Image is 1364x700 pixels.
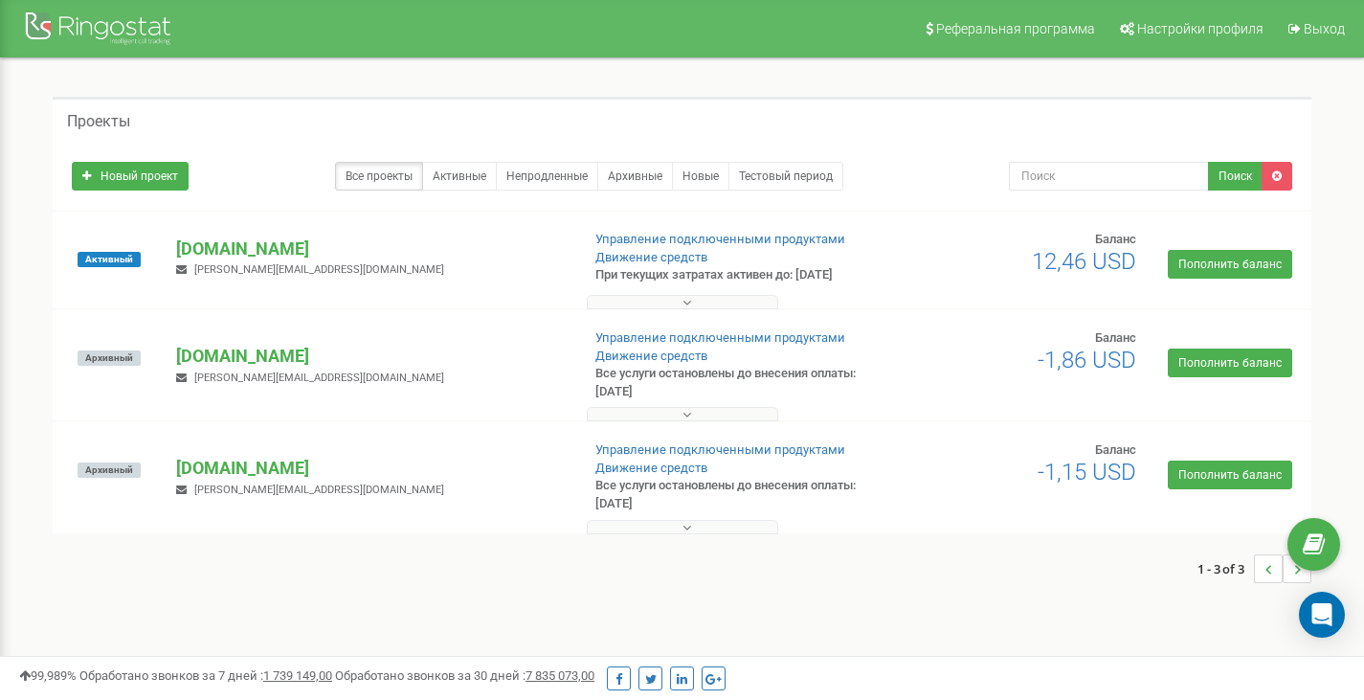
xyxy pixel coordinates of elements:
[936,21,1095,36] span: Реферальная программа
[194,484,444,496] span: [PERSON_NAME][EMAIL_ADDRESS][DOMAIN_NAME]
[79,668,332,683] span: Обработано звонков за 7 дней :
[194,372,444,384] span: [PERSON_NAME][EMAIL_ADDRESS][DOMAIN_NAME]
[1304,21,1345,36] span: Выход
[78,463,141,478] span: Архивный
[595,349,707,363] a: Движение средств
[597,162,673,191] a: Архивные
[19,668,77,683] span: 99,989%
[335,668,594,683] span: Обработано звонков за 30 дней :
[1137,21,1263,36] span: Настройки профиля
[176,237,564,261] p: [DOMAIN_NAME]
[1095,330,1136,345] span: Баланс
[263,668,332,683] u: 1 739 149,00
[595,442,845,457] a: Управление подключенными продуктами
[1197,535,1311,602] nav: ...
[1009,162,1209,191] input: Поиск
[1168,349,1292,377] a: Пополнить баланс
[72,162,189,191] a: Новый проект
[1168,250,1292,279] a: Пополнить баланс
[1032,248,1136,275] span: 12,46 USD
[595,250,707,264] a: Движение средств
[1208,162,1263,191] button: Поиск
[595,266,879,284] p: При текущих затратах активен до: [DATE]
[422,162,497,191] a: Активные
[1197,554,1254,583] span: 1 - 3 of 3
[595,232,845,246] a: Управление подключенными продуктами
[176,456,564,481] p: [DOMAIN_NAME]
[525,668,594,683] u: 7 835 073,00
[1095,232,1136,246] span: Баланс
[1038,347,1136,373] span: -1,86 USD
[1168,461,1292,489] a: Пополнить баланс
[335,162,423,191] a: Все проекты
[67,113,130,130] h5: Проекты
[595,461,707,475] a: Движение средств
[194,263,444,276] span: [PERSON_NAME][EMAIL_ADDRESS][DOMAIN_NAME]
[1038,459,1136,485] span: -1,15 USD
[1095,442,1136,457] span: Баланс
[78,252,141,267] span: Активный
[1299,592,1345,638] div: Open Intercom Messenger
[595,477,879,512] p: Все услуги остановлены до внесения оплаты: [DATE]
[672,162,729,191] a: Новые
[176,344,564,369] p: [DOMAIN_NAME]
[728,162,843,191] a: Тестовый период
[595,330,845,345] a: Управление подключенными продуктами
[78,350,141,366] span: Архивный
[496,162,598,191] a: Непродленные
[595,365,879,400] p: Все услуги остановлены до внесения оплаты: [DATE]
